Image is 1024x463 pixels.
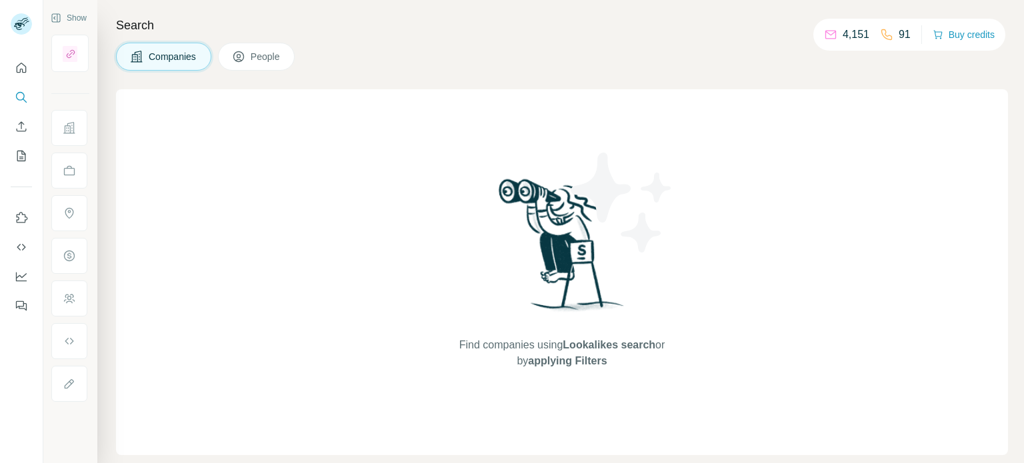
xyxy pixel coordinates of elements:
button: Dashboard [11,264,32,288]
p: 91 [899,27,911,43]
button: Enrich CSV [11,115,32,139]
span: applying Filters [528,355,607,366]
button: Search [11,85,32,109]
img: Surfe Illustration - Woman searching with binoculars [493,175,631,324]
h4: Search [116,16,1008,35]
span: Find companies using or by [455,337,669,369]
button: Use Surfe on LinkedIn [11,206,32,230]
span: People [251,50,281,63]
button: My lists [11,144,32,168]
button: Buy credits [933,25,995,44]
span: Companies [149,50,197,63]
button: Use Surfe API [11,235,32,259]
p: 4,151 [843,27,869,43]
span: Lookalikes search [563,339,655,350]
button: Quick start [11,56,32,80]
button: Feedback [11,294,32,318]
button: Show [41,8,96,28]
img: Surfe Illustration - Stars [562,143,682,262]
